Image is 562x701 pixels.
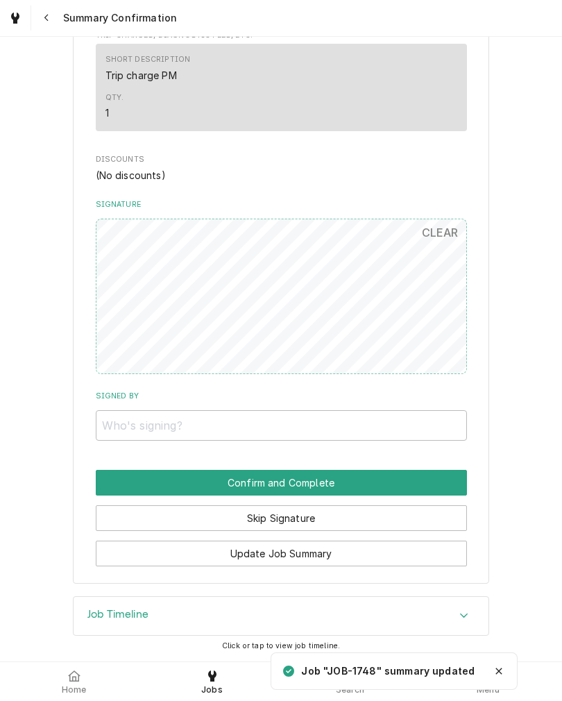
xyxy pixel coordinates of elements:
span: Jobs [201,684,223,695]
div: Short Description [105,54,191,82]
div: Job Timeline [73,596,489,636]
a: Jobs [144,665,280,698]
div: Quantity [105,105,109,120]
input: Who's signing? [96,410,467,441]
div: Button Group [96,470,467,566]
button: Update Job Summary [96,541,467,566]
div: Discounts [96,154,467,182]
div: Button Group Row [96,531,467,566]
button: Navigate back [34,6,59,31]
label: Signed By [96,391,467,402]
div: Trip Charges, Diagnostic Fees, etc. [96,30,467,137]
span: Search [336,684,365,695]
h3: Job Timeline [87,608,148,621]
span: Click or tap to view job timeline. [222,641,340,650]
span: Home [62,684,87,695]
div: Quantity [105,92,124,120]
button: CLEAR [414,219,467,246]
div: Job "JOB-1748" summary updated [301,664,476,678]
div: Short Description [105,54,191,65]
div: Signed By [96,391,467,440]
div: Trip Charges, Diagnostic Fees, etc. List [96,44,467,137]
span: Menu [477,684,500,695]
div: Discounts List [96,168,467,183]
button: Confirm and Complete [96,470,467,496]
div: Accordion Header [74,597,488,636]
div: Signature [96,199,467,373]
div: Button Group Row [96,496,467,531]
button: Skip Signature [96,505,467,531]
div: Short Description [105,68,177,83]
a: Home [6,665,142,698]
button: Accordion Details Expand Trigger [74,597,488,636]
a: Go to Jobs [3,6,28,31]
span: Summary Confirmation [59,11,177,25]
div: Button Group Row [96,470,467,496]
label: Signature [96,199,467,210]
div: Qty. [105,92,124,103]
span: Discounts [96,154,467,165]
div: Line Item [96,44,467,131]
